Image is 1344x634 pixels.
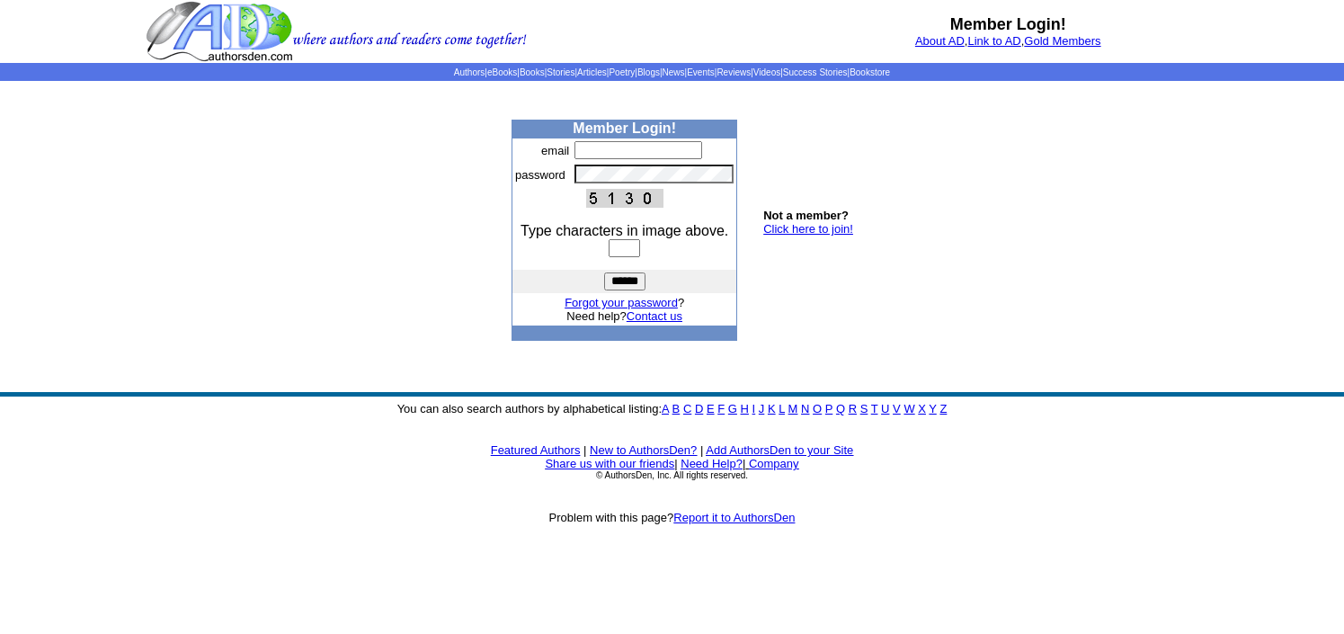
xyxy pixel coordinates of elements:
a: Books [520,67,545,77]
a: Reviews [717,67,751,77]
a: Bookstore [850,67,890,77]
a: R [849,402,857,415]
a: O [813,402,822,415]
a: Click here to join! [763,222,853,236]
a: Stories [547,67,574,77]
font: Type characters in image above. [521,223,728,238]
font: | [583,443,586,457]
a: Forgot your password [565,296,678,309]
a: H [741,402,749,415]
font: , , [915,34,1101,48]
a: New to AuthorsDen? [590,443,697,457]
font: | [700,443,703,457]
a: Featured Authors [491,443,581,457]
a: C [683,402,691,415]
a: L [779,402,785,415]
a: Z [939,402,947,415]
a: S [860,402,868,415]
a: V [893,402,901,415]
a: Company [749,457,799,470]
a: A [662,402,669,415]
font: | [674,457,677,470]
font: © AuthorsDen, Inc. All rights reserved. [596,470,748,480]
a: Authors [454,67,485,77]
a: J [759,402,765,415]
a: Poetry [609,67,635,77]
a: Q [836,402,845,415]
a: K [768,402,776,415]
font: You can also search authors by alphabetical listing: [397,402,948,415]
a: Gold Members [1024,34,1100,48]
font: password [515,168,565,182]
a: News [663,67,685,77]
a: Blogs [637,67,660,77]
font: | [743,457,799,470]
a: Articles [577,67,607,77]
a: Contact us [627,309,682,323]
a: Link to AD [967,34,1020,48]
a: G [728,402,737,415]
a: Add AuthorsDen to your Site [706,443,853,457]
a: eBooks [487,67,517,77]
a: F [717,402,725,415]
img: This Is CAPTCHA Image [586,189,663,208]
a: M [788,402,798,415]
a: About AD [915,34,965,48]
a: N [801,402,809,415]
a: U [881,402,889,415]
a: Share us with our friends [545,457,674,470]
a: W [903,402,914,415]
a: I [752,402,756,415]
font: Need help? [566,309,682,323]
a: E [707,402,715,415]
a: T [871,402,878,415]
a: B [672,402,681,415]
b: Member Login! [950,15,1066,33]
b: Member Login! [573,121,676,136]
a: Events [687,67,715,77]
a: D [695,402,703,415]
a: Report it to AuthorsDen [673,511,795,524]
b: Not a member? [763,209,849,222]
a: Success Stories [783,67,848,77]
a: Videos [753,67,780,77]
a: Need Help? [681,457,743,470]
font: ? [565,296,684,309]
span: | | | | | | | | | | | | [454,67,890,77]
a: X [918,402,926,415]
font: email [541,144,569,157]
a: Y [929,402,936,415]
font: Problem with this page? [549,511,796,524]
a: P [825,402,832,415]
